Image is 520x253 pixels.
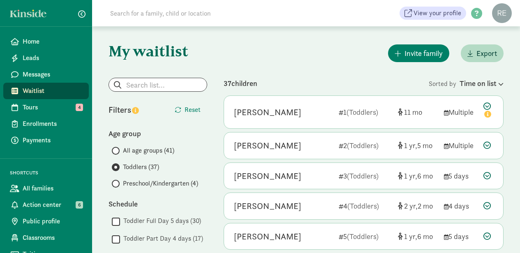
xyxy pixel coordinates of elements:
[347,107,378,117] span: (Toddlers)
[23,102,82,112] span: Tours
[109,104,158,116] div: Filters
[339,200,391,211] div: 4
[23,200,82,210] span: Action center
[3,99,89,116] a: Tours 4
[234,139,301,152] div: Benson Houpt
[444,140,477,151] div: Multiple
[418,201,433,211] span: 2
[3,230,89,246] a: Classrooms
[120,216,201,226] label: Toddler Full Day 5 days (30)
[23,216,82,226] span: Public profile
[444,107,477,118] div: Multiple
[76,104,83,111] span: 4
[23,37,82,46] span: Home
[417,171,433,181] span: 6
[185,105,201,115] span: Reset
[23,233,82,243] span: Classrooms
[444,170,477,181] div: 5 days
[404,201,418,211] span: 2
[23,119,82,129] span: Enrollments
[3,197,89,213] a: Action center 6
[339,231,391,242] div: 5
[347,201,379,211] span: (Toddlers)
[417,141,432,150] span: 5
[3,213,89,230] a: Public profile
[23,53,82,63] span: Leads
[461,44,504,62] button: Export
[76,201,83,209] span: 6
[109,78,207,91] input: Search list...
[23,183,82,193] span: All families
[3,33,89,50] a: Home
[120,234,203,244] label: Toddler Part Day 4 days (17)
[417,232,433,241] span: 6
[234,200,301,213] div: Eva Ferguson
[23,70,82,79] span: Messages
[123,179,198,188] span: Preschool/Kindergarten (4)
[398,107,437,118] div: [object Object]
[123,162,159,172] span: Toddlers (37)
[234,169,301,183] div: Rory Bria
[479,214,520,253] iframe: Chat Widget
[3,83,89,99] a: Waitlist
[398,200,437,211] div: [object Object]
[398,140,437,151] div: [object Object]
[234,230,301,243] div: Henry Fuelling
[404,107,422,117] span: 11
[404,141,417,150] span: 1
[398,231,437,242] div: [object Object]
[414,8,461,18] span: View your profile
[404,171,417,181] span: 1
[404,232,417,241] span: 1
[460,78,504,89] div: Time on list
[3,50,89,66] a: Leads
[234,106,301,119] div: Florence Connell
[339,140,391,151] div: 2
[109,198,207,209] div: Schedule
[123,146,174,156] span: All age groups (41)
[109,128,207,139] div: Age group
[347,141,379,150] span: (Toddlers)
[347,232,379,241] span: (Toddlers)
[339,170,391,181] div: 3
[23,135,82,145] span: Payments
[3,132,89,149] a: Payments
[444,231,477,242] div: 5 days
[3,180,89,197] a: All families
[224,78,429,89] div: 37 children
[429,78,504,89] div: Sorted by
[476,48,497,59] span: Export
[168,102,207,118] button: Reset
[388,44,449,62] button: Invite family
[105,5,336,21] input: Search for a family, child or location
[23,86,82,96] span: Waitlist
[3,116,89,132] a: Enrollments
[3,66,89,83] a: Messages
[339,107,391,118] div: 1
[444,200,477,211] div: 4 days
[404,48,443,59] span: Invite family
[400,7,466,20] a: View your profile
[398,170,437,181] div: [object Object]
[109,43,207,59] h1: My waitlist
[347,171,379,181] span: (Toddlers)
